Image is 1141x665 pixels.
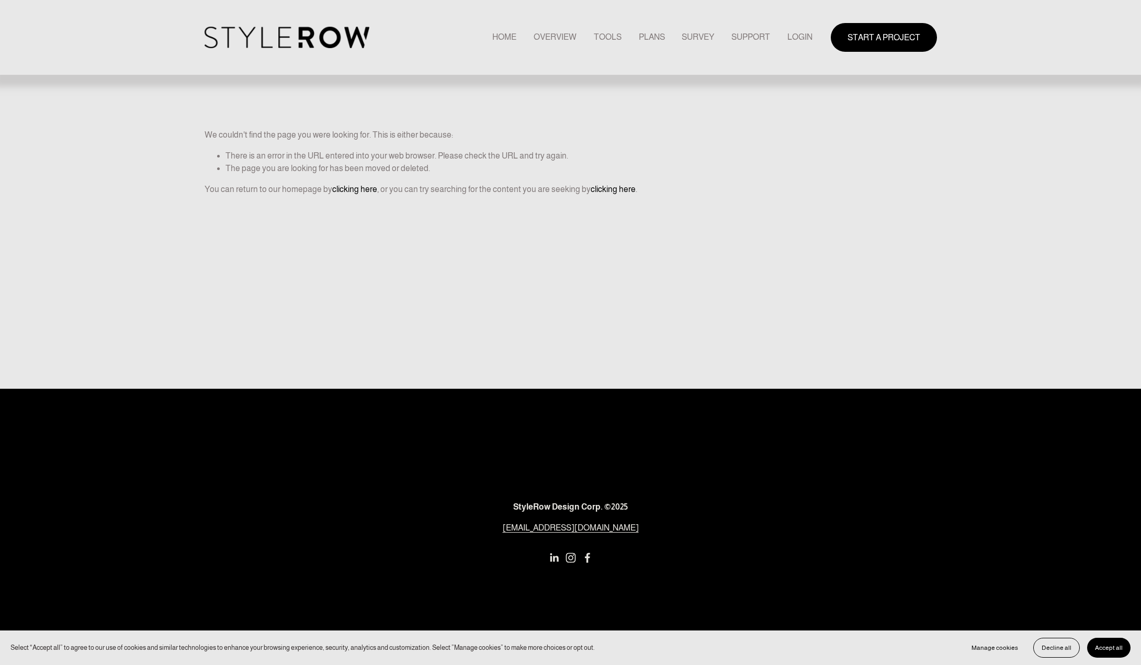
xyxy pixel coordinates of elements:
[582,553,593,563] a: Facebook
[503,522,639,534] a: [EMAIL_ADDRESS][DOMAIN_NAME]
[731,30,770,44] a: folder dropdown
[205,83,937,141] p: We couldn't find the page you were looking for. This is either because:
[513,502,628,511] strong: StyleRow Design Corp. ©2025
[1033,638,1080,658] button: Decline all
[731,31,770,43] span: SUPPORT
[971,644,1018,651] span: Manage cookies
[1042,644,1071,651] span: Decline all
[639,30,665,44] a: PLANS
[1095,644,1123,651] span: Accept all
[566,553,576,563] a: Instagram
[831,23,937,52] a: START A PROJECT
[332,185,377,194] a: clicking here
[225,150,937,162] li: There is an error in the URL entered into your web browser. Please check the URL and try again.
[1087,638,1131,658] button: Accept all
[225,162,937,175] li: The page you are looking for has been moved or deleted.
[964,638,1026,658] button: Manage cookies
[787,30,812,44] a: LOGIN
[492,30,516,44] a: HOME
[549,553,559,563] a: LinkedIn
[682,30,714,44] a: SURVEY
[205,183,937,196] p: You can return to our homepage by , or you can try searching for the content you are seeking by .
[10,643,595,652] p: Select “Accept all” to agree to our use of cookies and similar technologies to enhance your brows...
[534,30,577,44] a: OVERVIEW
[594,30,622,44] a: TOOLS
[205,27,369,48] img: StyleRow
[591,185,636,194] a: clicking here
